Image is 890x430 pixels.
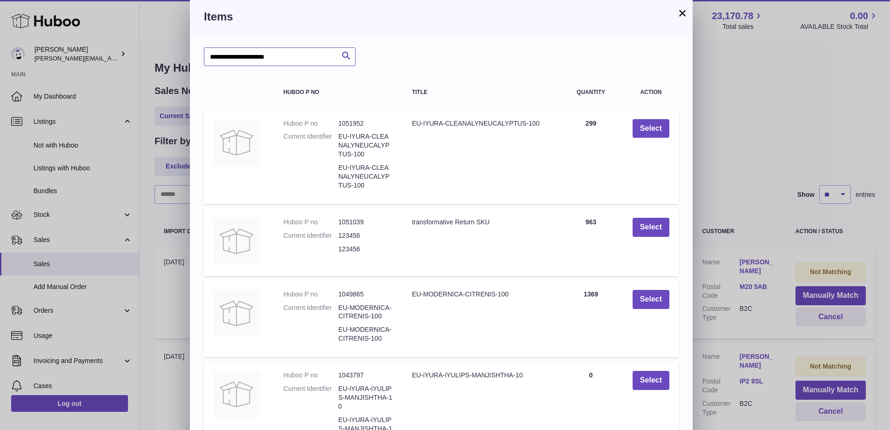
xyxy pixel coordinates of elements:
[338,245,393,254] dd: 123456
[633,218,669,237] button: Select
[274,80,403,105] th: Huboo P no
[633,371,669,390] button: Select
[677,7,688,19] button: ×
[559,80,623,105] th: Quantity
[338,384,393,411] dd: EU-iYURA-iYULIPS-MANJISHTHA-10
[338,325,393,343] dd: EU-MODERNICA-CITRENIS-100
[283,132,338,159] dt: Current Identifier
[338,371,393,380] dd: 1043797
[283,303,338,321] dt: Current Identifier
[338,132,393,159] dd: EU-IYURA-CLEANALYNEUCALYPTUS-100
[403,80,559,105] th: Title
[338,290,393,299] dd: 1049865
[338,119,393,128] dd: 1051952
[412,371,549,380] div: EU-iYURA-iYULIPS-MANJISHTHA-10
[338,218,393,227] dd: 1051039
[412,119,549,128] div: EU-IYURA-CLEANALYNEUCALYPTUS-100
[633,290,669,309] button: Select
[213,119,260,166] img: EU-IYURA-CLEANALYNEUCALYPTUS-100
[283,231,338,240] dt: Current Identifier
[213,290,260,336] img: EU-MODERNICA-CITRENIS-100
[204,9,679,24] h3: Items
[412,218,549,227] div: transformative Return SKU
[283,218,338,227] dt: Huboo P no
[338,231,393,240] dd: 123456
[559,110,623,204] td: 299
[633,119,669,138] button: Select
[213,371,260,417] img: EU-iYURA-iYULIPS-MANJISHTHA-10
[283,290,338,299] dt: Huboo P no
[559,281,623,357] td: 1369
[559,208,623,276] td: 963
[283,119,338,128] dt: Huboo P no
[338,163,393,190] dd: EU-IYURA-CLEANALYNEUCALYPTUS-100
[623,80,679,105] th: Action
[412,290,549,299] div: EU-MODERNICA-CITRENIS-100
[283,371,338,380] dt: Huboo P no
[338,303,393,321] dd: EU-MODERNICA-CITRENIS-100
[213,218,260,264] img: transformative Return SKU
[283,384,338,411] dt: Current Identifier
